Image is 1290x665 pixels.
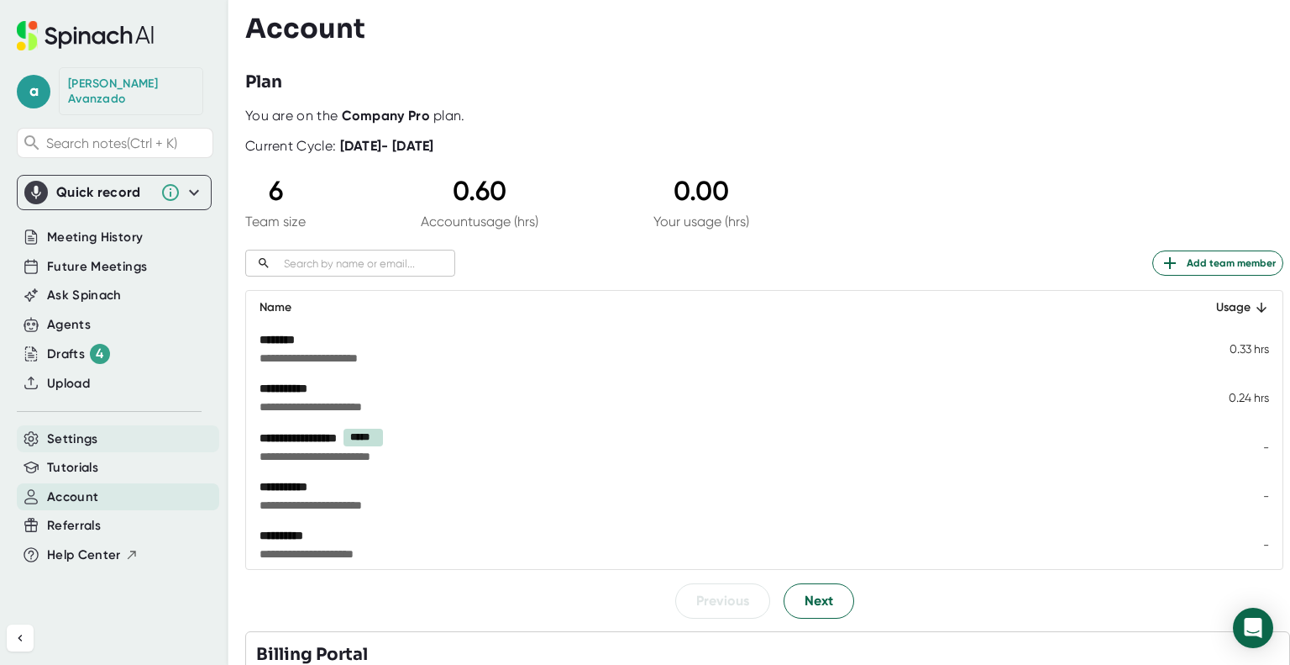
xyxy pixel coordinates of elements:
[784,583,854,619] button: Next
[805,591,833,611] span: Next
[1193,298,1269,318] div: Usage
[260,298,1166,318] div: Name
[47,344,110,364] button: Drafts 4
[24,176,204,209] div: Quick record
[245,13,365,45] h3: Account
[56,184,152,201] div: Quick record
[47,458,98,478] button: Tutorials
[1179,520,1282,569] td: -
[653,175,749,207] div: 0.00
[47,374,90,393] button: Upload
[47,516,101,536] button: Referrals
[1160,253,1276,273] span: Add team member
[675,583,770,619] button: Previous
[47,488,98,507] button: Account
[47,344,110,364] div: Drafts
[17,75,50,108] span: a
[245,175,306,207] div: 6
[1179,422,1282,472] td: -
[421,214,538,230] div: Account usage (hrs)
[47,546,121,565] span: Help Center
[1179,325,1282,373] td: 0.33 hrs
[47,228,143,247] button: Meeting History
[696,591,749,611] span: Previous
[7,625,34,652] button: Collapse sidebar
[421,175,538,207] div: 0.60
[47,257,147,277] button: Future Meetings
[340,138,434,154] b: [DATE] - [DATE]
[245,70,282,95] h3: Plan
[68,77,194,106] div: Alexander Avanzado
[653,214,749,230] div: Your usage (hrs)
[1152,251,1283,276] button: Add team member
[1179,472,1282,520] td: -
[47,315,91,335] button: Agents
[46,135,208,151] span: Search notes (Ctrl + K)
[1179,373,1282,422] td: 0.24 hrs
[47,546,139,565] button: Help Center
[47,286,122,305] button: Ask Spinach
[1233,608,1273,648] div: Open Intercom Messenger
[47,430,98,449] button: Settings
[277,254,455,273] input: Search by name or email...
[342,108,430,124] b: Company Pro
[245,138,434,155] div: Current Cycle:
[90,344,110,364] div: 4
[245,214,306,230] div: Team size
[245,108,1283,124] div: You are on the plan.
